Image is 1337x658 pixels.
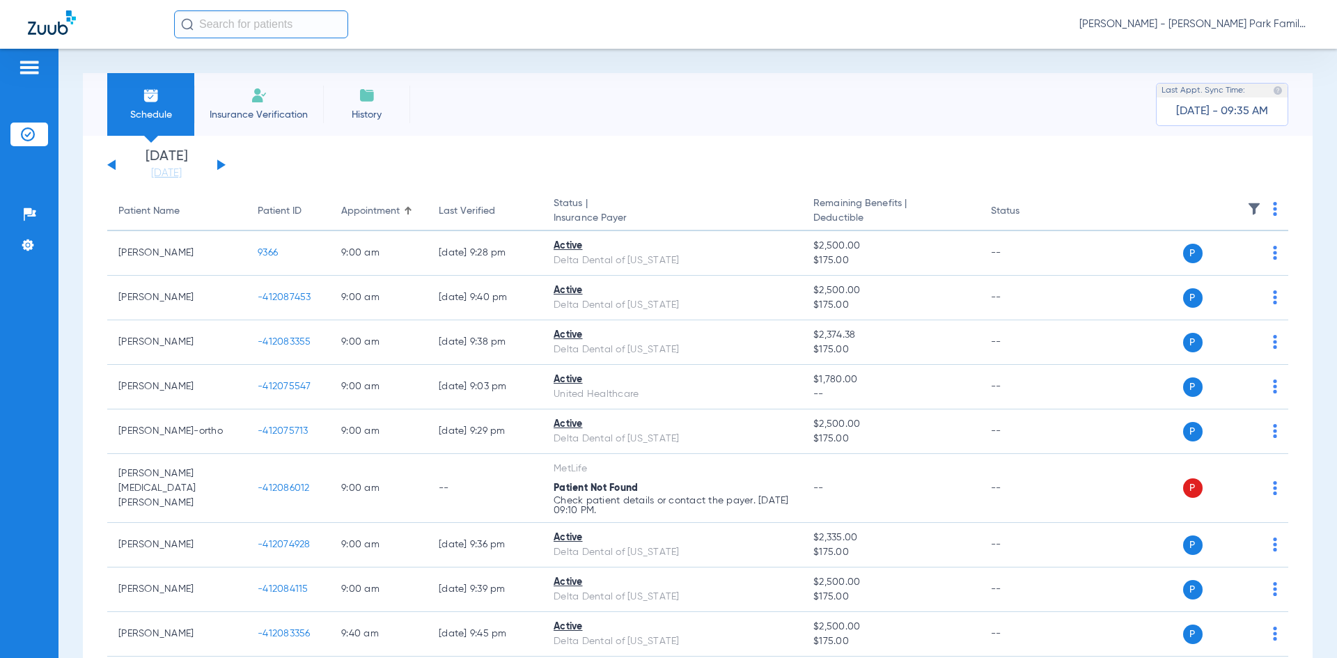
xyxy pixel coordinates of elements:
[554,462,791,476] div: MetLife
[118,108,184,122] span: Schedule
[813,432,968,446] span: $175.00
[341,204,400,219] div: Appointment
[813,373,968,387] span: $1,780.00
[125,150,208,180] li: [DATE]
[428,567,542,612] td: [DATE] 9:39 PM
[107,231,247,276] td: [PERSON_NAME]
[1273,424,1277,438] img: group-dot-blue.svg
[802,192,979,231] th: Remaining Benefits |
[980,454,1074,523] td: --
[330,567,428,612] td: 9:00 AM
[1247,202,1261,216] img: filter.svg
[554,343,791,357] div: Delta Dental of [US_STATE]
[980,192,1074,231] th: Status
[1273,379,1277,393] img: group-dot-blue.svg
[341,204,416,219] div: Appointment
[542,192,802,231] th: Status |
[258,584,308,594] span: -412084115
[251,87,267,104] img: Manual Insurance Verification
[1183,377,1203,397] span: P
[554,253,791,268] div: Delta Dental of [US_STATE]
[813,575,968,590] span: $2,500.00
[174,10,348,38] input: Search for patients
[554,283,791,298] div: Active
[813,328,968,343] span: $2,374.38
[428,276,542,320] td: [DATE] 9:40 PM
[813,531,968,545] span: $2,335.00
[330,365,428,409] td: 9:00 AM
[554,496,791,515] p: Check patient details or contact the payer. [DATE] 09:10 PM.
[980,567,1074,612] td: --
[1273,290,1277,304] img: group-dot-blue.svg
[359,87,375,104] img: History
[980,231,1074,276] td: --
[1183,478,1203,498] span: P
[813,211,968,226] span: Deductible
[330,409,428,454] td: 9:00 AM
[1183,288,1203,308] span: P
[428,231,542,276] td: [DATE] 9:28 PM
[181,18,194,31] img: Search Icon
[1273,246,1277,260] img: group-dot-blue.svg
[1273,481,1277,495] img: group-dot-blue.svg
[428,320,542,365] td: [DATE] 9:38 PM
[554,545,791,560] div: Delta Dental of [US_STATE]
[554,298,791,313] div: Delta Dental of [US_STATE]
[258,248,278,258] span: 9366
[554,417,791,432] div: Active
[813,590,968,604] span: $175.00
[1273,335,1277,349] img: group-dot-blue.svg
[334,108,400,122] span: History
[554,575,791,590] div: Active
[813,253,968,268] span: $175.00
[1183,422,1203,441] span: P
[258,204,302,219] div: Patient ID
[28,10,76,35] img: Zuub Logo
[118,204,235,219] div: Patient Name
[107,409,247,454] td: [PERSON_NAME]-ortho
[980,320,1074,365] td: --
[980,612,1074,657] td: --
[125,166,208,180] a: [DATE]
[330,454,428,523] td: 9:00 AM
[428,523,542,567] td: [DATE] 9:36 PM
[258,292,311,302] span: -412087453
[980,409,1074,454] td: --
[554,373,791,387] div: Active
[1183,580,1203,600] span: P
[428,454,542,523] td: --
[1273,202,1277,216] img: group-dot-blue.svg
[813,283,968,298] span: $2,500.00
[554,590,791,604] div: Delta Dental of [US_STATE]
[428,409,542,454] td: [DATE] 9:29 PM
[18,59,40,76] img: hamburger-icon
[258,337,311,347] span: -412083355
[143,87,159,104] img: Schedule
[554,483,638,493] span: Patient Not Found
[118,204,180,219] div: Patient Name
[813,620,968,634] span: $2,500.00
[107,320,247,365] td: [PERSON_NAME]
[439,204,495,219] div: Last Verified
[980,365,1074,409] td: --
[107,276,247,320] td: [PERSON_NAME]
[258,426,308,436] span: -412075713
[1183,625,1203,644] span: P
[428,612,542,657] td: [DATE] 9:45 PM
[258,382,311,391] span: -412075547
[330,231,428,276] td: 9:00 AM
[439,204,531,219] div: Last Verified
[813,417,968,432] span: $2,500.00
[813,387,968,402] span: --
[554,387,791,402] div: United Healthcare
[554,239,791,253] div: Active
[107,523,247,567] td: [PERSON_NAME]
[1183,333,1203,352] span: P
[428,365,542,409] td: [DATE] 9:03 PM
[258,483,310,493] span: -412086012
[1162,84,1245,97] span: Last Appt. Sync Time:
[813,343,968,357] span: $175.00
[1176,104,1268,118] span: [DATE] - 09:35 AM
[330,612,428,657] td: 9:40 AM
[258,629,311,639] span: -412083356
